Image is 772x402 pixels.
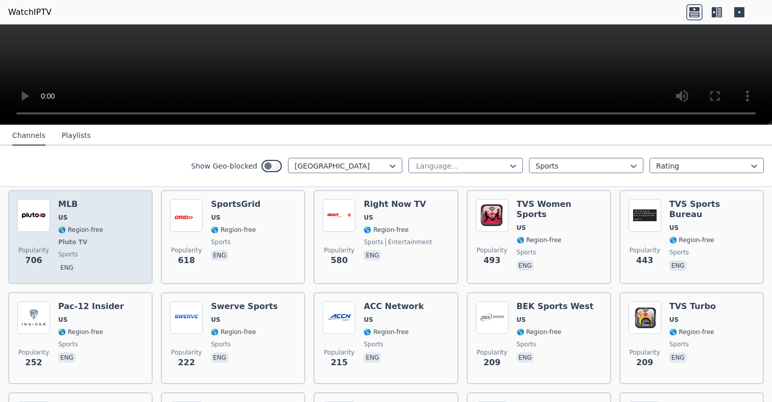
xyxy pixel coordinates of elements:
[517,352,534,363] p: eng
[331,357,348,369] span: 215
[58,328,103,336] span: 🌎 Region-free
[8,6,52,18] a: WatchIPTV
[331,254,348,267] span: 580
[191,161,257,171] label: Show Geo-blocked
[12,126,45,146] button: Channels
[629,199,661,232] img: TVS Sports Bureau
[364,316,373,324] span: US
[477,348,508,357] span: Popularity
[476,301,509,334] img: BEK Sports West
[58,250,78,258] span: sports
[517,261,534,271] p: eng
[211,214,220,222] span: US
[58,214,67,222] span: US
[669,199,755,220] h6: TVS Sports Bureau
[484,357,500,369] span: 209
[18,348,49,357] span: Popularity
[18,246,49,254] span: Popularity
[630,246,660,254] span: Popularity
[477,246,508,254] span: Popularity
[517,248,536,256] span: sports
[178,357,195,369] span: 222
[669,301,716,312] h6: TVS Turbo
[324,246,354,254] span: Popularity
[58,238,87,246] span: Pluto TV
[364,352,381,363] p: eng
[484,254,500,267] span: 493
[517,199,602,220] h6: TVS Women Sports
[669,224,679,232] span: US
[669,236,714,244] span: 🌎 Region-free
[25,357,42,369] span: 252
[517,224,526,232] span: US
[669,248,689,256] span: sports
[178,254,195,267] span: 618
[171,348,202,357] span: Popularity
[25,254,42,267] span: 706
[669,328,714,336] span: 🌎 Region-free
[476,199,509,232] img: TVS Women Sports
[364,250,381,261] p: eng
[323,199,355,232] img: Right Now TV
[211,199,260,209] h6: SportsGrid
[211,238,230,246] span: sports
[324,348,354,357] span: Popularity
[58,263,76,273] p: eng
[171,246,202,254] span: Popularity
[211,226,256,234] span: 🌎 Region-free
[517,340,536,348] span: sports
[636,254,653,267] span: 443
[211,328,256,336] span: 🌎 Region-free
[364,214,373,222] span: US
[517,301,594,312] h6: BEK Sports West
[385,238,432,246] span: entertainment
[170,301,203,334] img: Swerve Sports
[17,301,50,334] img: Pac-12 Insider
[323,301,355,334] img: ACC Network
[170,199,203,232] img: SportsGrid
[58,316,67,324] span: US
[517,328,562,336] span: 🌎 Region-free
[17,199,50,232] img: MLB
[364,226,408,234] span: 🌎 Region-free
[517,236,562,244] span: 🌎 Region-free
[211,352,228,363] p: eng
[636,357,653,369] span: 209
[669,316,679,324] span: US
[62,126,91,146] button: Playlists
[517,316,526,324] span: US
[58,199,103,209] h6: MLB
[211,301,278,312] h6: Swerve Sports
[669,340,689,348] span: sports
[364,238,383,246] span: sports
[669,261,687,271] p: eng
[58,226,103,234] span: 🌎 Region-free
[58,352,76,363] p: eng
[211,340,230,348] span: sports
[211,316,220,324] span: US
[58,301,124,312] h6: Pac-12 Insider
[364,199,432,209] h6: Right Now TV
[364,328,408,336] span: 🌎 Region-free
[364,301,424,312] h6: ACC Network
[58,340,78,348] span: sports
[211,250,228,261] p: eng
[364,340,383,348] span: sports
[669,352,687,363] p: eng
[629,301,661,334] img: TVS Turbo
[630,348,660,357] span: Popularity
